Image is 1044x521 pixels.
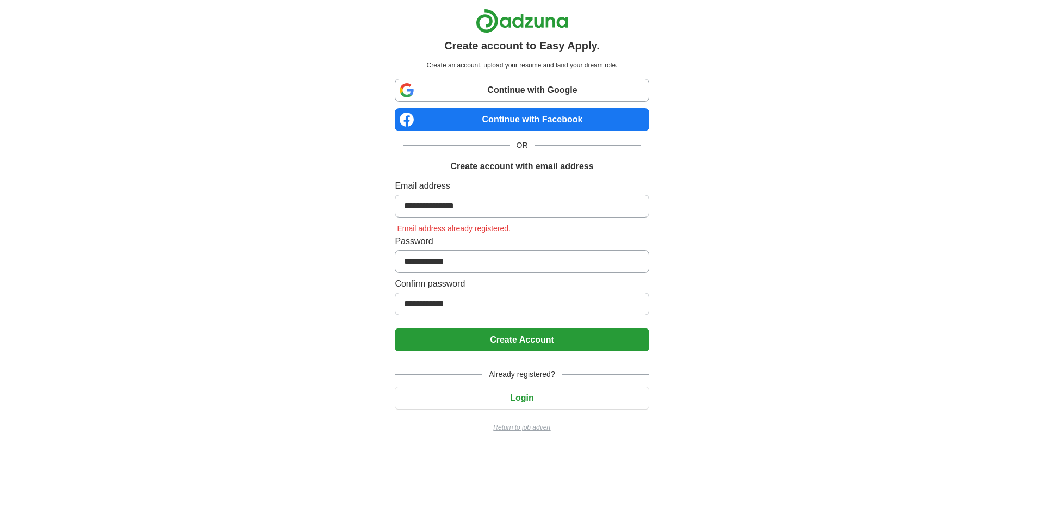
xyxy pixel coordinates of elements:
[395,179,649,193] label: Email address
[395,108,649,131] a: Continue with Facebook
[395,224,513,233] span: Email address already registered.
[444,38,600,54] h1: Create account to Easy Apply.
[510,140,535,151] span: OR
[395,79,649,102] a: Continue with Google
[395,393,649,402] a: Login
[476,9,568,33] img: Adzuna logo
[395,328,649,351] button: Create Account
[395,277,649,290] label: Confirm password
[450,160,593,173] h1: Create account with email address
[397,60,647,70] p: Create an account, upload your resume and land your dream role.
[395,387,649,410] button: Login
[395,235,649,248] label: Password
[482,369,561,380] span: Already registered?
[395,423,649,432] a: Return to job advert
